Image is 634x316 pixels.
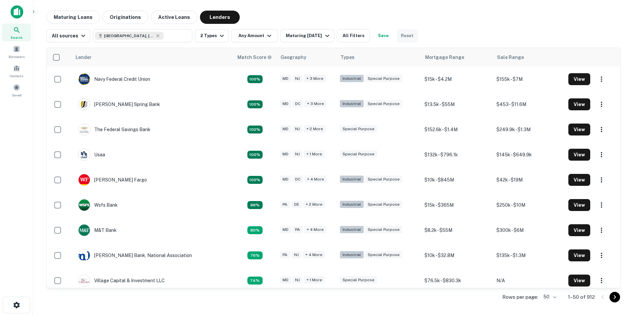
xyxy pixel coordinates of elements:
h6: Match Score [237,54,271,61]
button: Active Loans [151,11,197,24]
button: View [568,224,590,236]
div: Capitalize uses an advanced AI algorithm to match your search with the best lender. The match sco... [247,126,263,133]
td: $250k - $10M [493,192,565,218]
td: $152.6k - $1.4M [421,117,493,142]
button: View [568,199,590,211]
div: MD [280,276,291,284]
button: Go to next page [609,292,620,302]
img: picture [79,124,90,135]
div: + 1 more [304,150,325,158]
div: NJ [292,125,302,133]
div: Capitalize uses an advanced AI algorithm to match your search with the best lender. The match sco... [247,75,263,83]
button: Reset [397,29,418,42]
div: PA [280,201,290,208]
td: $453 - $11.6M [493,92,565,117]
div: MD [280,226,291,234]
img: picture [79,74,90,85]
div: MD [280,75,291,82]
img: picture [79,199,90,211]
a: Borrowers [2,43,31,61]
div: Industrial [340,251,364,259]
td: $8.2k - $55M [421,218,493,243]
a: Saved [2,81,31,99]
div: Contacts [2,62,31,80]
div: Maturing [DATE] [286,32,331,40]
td: $76.5k - $830.3k [421,268,493,293]
div: Capitalize uses an advanced AI algorithm to match your search with the best lender. The match sco... [247,176,263,184]
div: + 3 more [304,75,326,82]
button: View [568,98,590,110]
button: 2 Types [195,29,229,42]
button: View [568,275,590,287]
img: picture [79,225,90,236]
td: $10k - $32.8M [421,243,493,268]
th: Capitalize uses an advanced AI algorithm to match your search with the best lender. The match sco... [233,48,277,67]
a: Search [2,24,31,41]
div: Geography [281,53,306,61]
div: The Federal Savings Bank [78,124,151,135]
button: All sources [46,29,90,42]
button: View [568,73,590,85]
th: Mortgage Range [421,48,493,67]
div: Capitalize uses an advanced AI algorithm to match your search with the best lender. The match sco... [247,100,263,108]
div: Capitalize uses an advanced AI algorithm to match your search with the best lender. The match sco... [247,151,263,159]
div: 50 [541,292,557,302]
p: Rows per page: [502,293,538,301]
div: Capitalize uses an advanced AI algorithm to match your search with the best lender. The match sco... [247,251,263,259]
button: View [568,174,590,186]
div: Navy Federal Credit Union [78,73,150,85]
div: Special Purpose [340,125,377,133]
div: Special Purpose [365,75,402,82]
div: PA [280,251,290,259]
div: Mortgage Range [425,53,464,61]
td: $249.9k - $1.3M [493,117,565,142]
td: $145k - $649.9k [493,142,565,167]
div: Chat Widget [601,242,634,274]
td: $10k - $845M [421,167,493,192]
div: Industrial [340,226,364,234]
div: [PERSON_NAME] Fargo [78,174,147,186]
span: [GEOGRAPHIC_DATA], [GEOGRAPHIC_DATA] [104,33,154,39]
div: NJ [292,75,302,82]
td: $135k - $1.3M [493,243,565,268]
span: Borrowers [9,54,25,59]
button: Maturing Loans [46,11,100,24]
div: Usaa [78,149,105,161]
div: Capitalize uses an advanced AI algorithm to match your search with the best lender. The match sco... [237,54,272,61]
div: Industrial [340,176,364,183]
div: + 2 more [303,201,325,208]
div: Industrial [340,100,364,108]
span: Contacts [10,73,23,79]
div: Special Purpose [340,150,377,158]
div: + 2 more [304,125,326,133]
button: Originations [102,11,148,24]
div: PA [292,226,303,234]
button: Save your search to get updates of matches that match your search criteria. [373,29,394,42]
button: View [568,149,590,161]
button: View [568,249,590,261]
div: DC [292,100,303,108]
div: Capitalize uses an advanced AI algorithm to match your search with the best lender. The match sco... [247,226,263,234]
td: $300k - $6M [493,218,565,243]
th: Geography [277,48,337,67]
div: MD [280,176,291,183]
button: View [568,124,590,135]
th: Sale Range [493,48,565,67]
div: MD [280,125,291,133]
div: All sources [52,32,87,40]
img: capitalize-icon.png [11,5,23,19]
span: Saved [12,92,22,98]
div: MD [280,150,291,158]
img: picture [79,250,90,261]
img: picture [79,99,90,110]
img: picture [79,174,90,185]
div: Sale Range [497,53,524,61]
div: M&T Bank [78,224,117,236]
div: Lender [76,53,92,61]
div: + 4 more [303,251,325,259]
td: $15k - $4.2M [421,67,493,92]
div: Industrial [340,75,364,82]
